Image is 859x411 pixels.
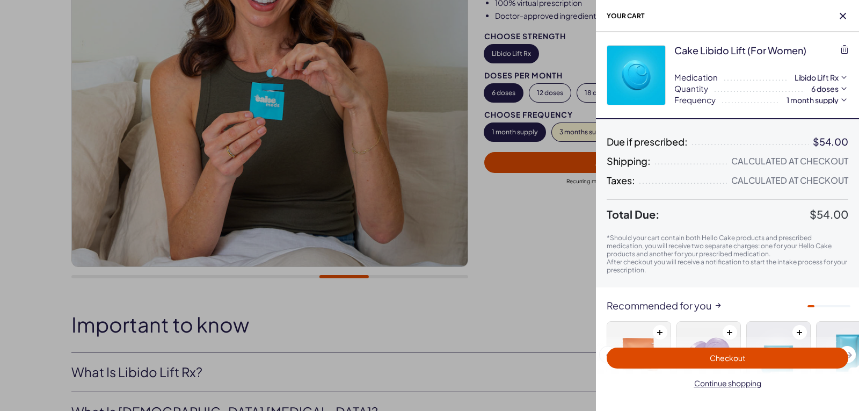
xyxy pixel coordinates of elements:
[674,83,708,94] span: Quantity
[746,321,811,406] a: Libido Lift Rx For HerLibido Lift Rx For Her$54
[607,46,665,105] img: p3ZtQTX4dfw0aP9sqBphP7GDoJYYEv1Qyfw0SU36.webp
[607,136,688,147] span: Due if prescribed:
[607,348,848,369] button: Checkout
[607,234,848,258] p: *Should your cart contain both Hello Cake products and prescribed medication, you will receive tw...
[607,156,651,167] span: Shipping:
[813,136,848,147] div: $54.00
[607,321,671,406] a: Cake ED MedsCake ED Meds$54
[677,322,740,385] img: Stamina – Last Longer
[607,175,635,186] span: Taxes:
[694,378,761,388] span: Continue shopping
[607,208,810,221] span: Total Due:
[607,373,848,394] button: Continue shopping
[747,322,810,385] img: Libido Lift Rx For Her
[710,353,745,363] span: Checkout
[607,258,847,274] span: After checkout you will receive a notification to start the intake process for your prescription.
[731,175,848,186] div: Calculated at Checkout
[731,156,848,167] div: Calculated at Checkout
[607,322,671,385] img: Cake ED Meds
[674,94,716,105] span: Frequency
[810,207,848,221] span: $54.00
[596,300,859,311] div: Recommended for you
[674,71,718,83] span: Medication
[674,44,806,57] div: Cake Libido Lift (for Women)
